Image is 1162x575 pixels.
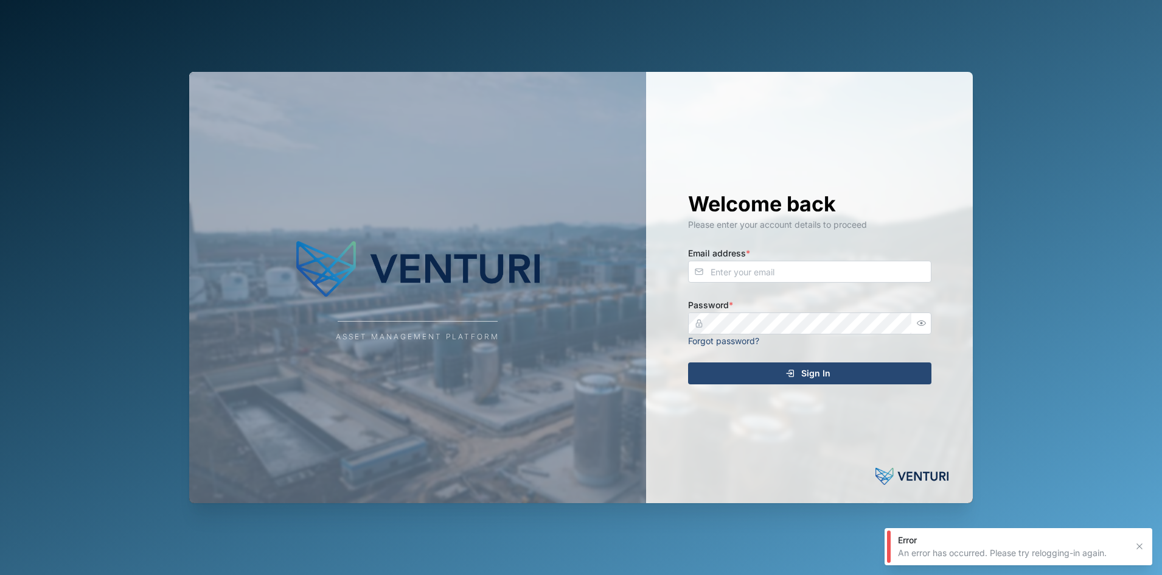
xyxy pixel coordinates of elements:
[688,261,931,283] input: Enter your email
[688,247,750,260] label: Email address
[296,232,540,305] img: Company Logo
[688,191,931,217] h1: Welcome back
[898,547,1127,559] div: An error has occurred. Please try relogging-in again.
[688,218,931,231] div: Please enter your account details to proceed
[688,336,759,346] a: Forgot password?
[801,363,830,384] span: Sign In
[336,331,499,343] div: Asset Management Platform
[875,464,948,489] img: Powered by: Venturi
[898,534,1127,546] div: Error
[688,362,931,384] button: Sign In
[688,298,733,312] label: Password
